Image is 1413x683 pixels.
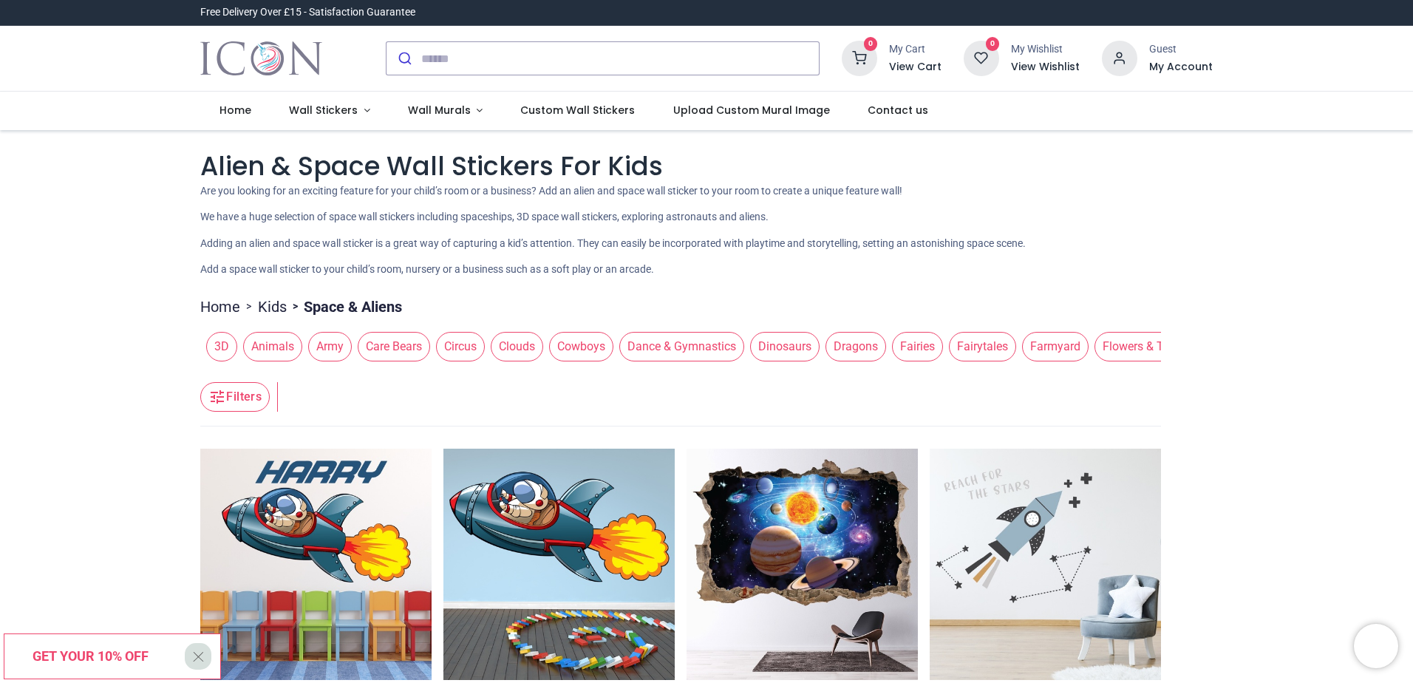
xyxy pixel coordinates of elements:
[750,332,820,361] span: Dinosaurs
[200,449,432,680] img: Custom Name Space Rocket Wall Sticker Personalised Kids Room Decal
[868,103,928,118] span: Contact us
[619,332,744,361] span: Dance & Gymnastics
[825,332,886,361] span: Dragons
[1149,42,1213,57] div: Guest
[200,210,1213,225] p: We have a huge selection of space wall stickers including spaceships, 3D space wall stickers, exp...
[358,332,430,361] span: Care Bears
[219,103,251,118] span: Home
[436,332,485,361] span: Circus
[549,332,613,361] span: Cowboys
[200,237,1213,251] p: Adding an alien and space wall sticker is a great way of capturing a kid’s attention. They can ea...
[243,332,302,361] span: Animals
[886,332,943,361] button: Fairies
[543,332,613,361] button: Cowboys
[1016,332,1089,361] button: Farmyard
[491,332,543,361] span: Clouds
[613,332,744,361] button: Dance & Gymnastics
[943,332,1016,361] button: Fairytales
[820,332,886,361] button: Dragons
[240,299,258,314] span: >
[1094,332,1193,361] span: Flowers & Trees
[200,332,237,361] button: 3D
[206,332,237,361] span: 3D
[200,296,240,317] a: Home
[302,332,352,361] button: Army
[1089,332,1193,361] button: Flowers & Trees
[687,449,918,680] img: Solar System Planets 3D Hole In The Wall Sticker
[387,42,421,75] button: Submit
[408,103,471,118] span: Wall Murals
[200,184,1213,199] p: Are you looking for an exciting feature for your child’s room or a business? Add an alien and spa...
[430,332,485,361] button: Circus
[964,52,999,64] a: 0
[1022,332,1089,361] span: Farmyard
[1354,624,1398,668] iframe: Brevo live chat
[443,449,675,680] img: Space Rocket Wall Sticker
[889,60,942,75] a: View Cart
[287,299,304,314] span: >
[930,449,1161,680] img: Reach For The Stars Rocket Nursery Wall Sticker
[270,92,389,130] a: Wall Stickers
[949,332,1016,361] span: Fairytales
[1149,60,1213,75] a: My Account
[389,92,502,130] a: Wall Murals
[892,332,943,361] span: Fairies
[200,38,322,79] a: Logo of Icon Wall Stickers
[200,148,1213,184] h1: Alien & Space Wall Stickers For Kids
[485,332,543,361] button: Clouds
[986,37,1000,51] sup: 0
[200,262,1213,277] p: Add a space wall sticker to your child’s room, nursery or a business such as a soft play or an ar...
[1011,60,1080,75] a: View Wishlist
[520,103,635,118] span: Custom Wall Stickers
[287,296,402,317] li: Space & Aliens
[258,296,287,317] a: Kids
[237,332,302,361] button: Animals
[864,37,878,51] sup: 0
[352,332,430,361] button: Care Bears
[889,42,942,57] div: My Cart
[902,5,1213,20] iframe: Customer reviews powered by Trustpilot
[744,332,820,361] button: Dinosaurs
[308,332,352,361] span: Army
[1011,42,1080,57] div: My Wishlist
[200,5,415,20] div: Free Delivery Over £15 - Satisfaction Guarantee
[673,103,830,118] span: Upload Custom Mural Image
[289,103,358,118] span: Wall Stickers
[200,38,322,79] img: Icon Wall Stickers
[200,382,270,412] button: Filters
[842,52,877,64] a: 0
